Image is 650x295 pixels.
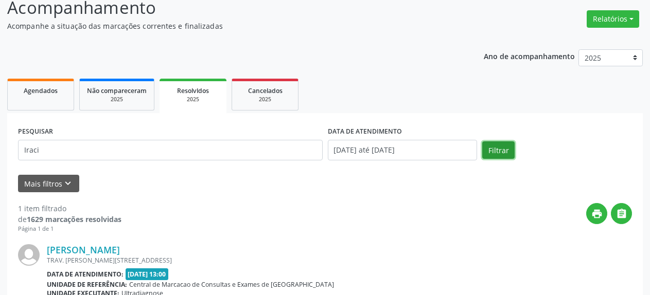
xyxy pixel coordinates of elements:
[47,244,120,255] a: [PERSON_NAME]
[239,96,291,103] div: 2025
[482,141,515,159] button: Filtrar
[47,256,632,265] div: TRAV. [PERSON_NAME][STREET_ADDRESS]
[616,208,627,219] i: 
[587,10,639,28] button: Relatórios
[248,86,283,95] span: Cancelados
[47,270,124,279] b: Data de atendimento:
[611,203,632,224] button: 
[18,203,121,214] div: 1 item filtrado
[24,86,58,95] span: Agendados
[586,203,607,224] button: print
[87,96,147,103] div: 2025
[591,208,603,219] i: print
[87,86,147,95] span: Não compareceram
[129,280,334,289] span: Central de Marcacao de Consultas e Exames de [GEOGRAPHIC_DATA]
[47,280,127,289] b: Unidade de referência:
[126,268,169,280] span: [DATE] 13:00
[167,96,219,103] div: 2025
[328,140,478,160] input: Selecione um intervalo
[18,124,53,140] label: PESQUISAR
[18,140,323,160] input: Nome, CNS
[484,49,575,62] p: Ano de acompanhamento
[328,124,402,140] label: DATA DE ATENDIMENTO
[27,214,121,224] strong: 1629 marcações resolvidas
[18,225,121,233] div: Página 1 de 1
[18,214,121,225] div: de
[177,86,209,95] span: Resolvidos
[18,244,40,266] img: img
[18,175,79,193] button: Mais filtroskeyboard_arrow_down
[62,178,74,189] i: keyboard_arrow_down
[7,21,452,31] p: Acompanhe a situação das marcações correntes e finalizadas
